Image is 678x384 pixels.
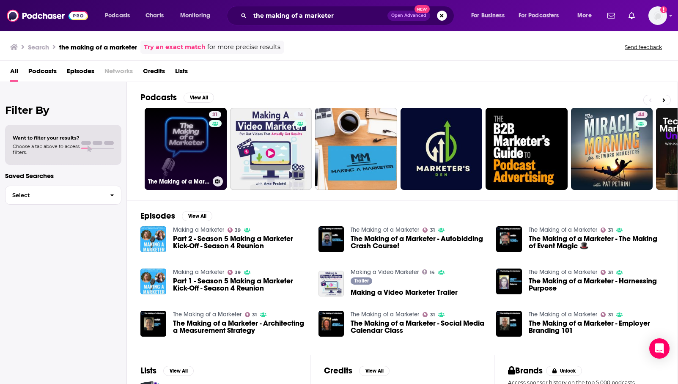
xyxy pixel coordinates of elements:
[104,64,133,82] span: Networks
[391,14,426,18] span: Open Advanced
[625,8,638,23] a: Show notifications dropdown
[173,320,308,334] a: The Making of a Marketer - Architecting a Measurement Strategy
[173,226,224,233] a: Making a Marketer
[235,228,241,232] span: 39
[608,228,613,232] span: 31
[235,271,241,274] span: 39
[209,111,221,118] a: 31
[423,312,435,317] a: 31
[638,111,644,119] span: 44
[145,108,227,190] a: 31The Making of a Marketer
[508,365,543,376] h2: Brands
[529,320,664,334] a: The Making of a Marketer - Employer Branding 101
[163,366,194,376] button: View All
[649,338,670,359] div: Open Intercom Messenger
[351,269,419,276] a: Making a Video Marketer
[529,269,597,276] a: The Making of a Marketer
[173,235,308,250] a: Part 2 - Season 5 Making a Marketer Kick-Off - Season 4 Reunion
[430,313,435,317] span: 31
[105,10,130,22] span: Podcasts
[175,64,188,82] a: Lists
[182,211,212,221] button: View All
[324,365,390,376] a: CreditsView All
[422,269,435,274] a: 14
[13,143,80,155] span: Choose a tab above to access filters.
[318,226,344,252] img: The Making of a Marketer - Autobidding Crash Course!
[143,64,165,82] a: Credits
[148,178,209,185] h3: The Making of a Marketer
[10,64,18,82] a: All
[7,8,88,24] img: Podchaser - Follow, Share and Rate Podcasts
[140,269,166,294] img: Part 1 - Season 5 Making a Marketer Kick-Off - Season 4 Reunion
[5,186,121,205] button: Select
[354,278,369,283] span: Trailer
[28,43,49,51] h3: Search
[140,9,169,22] a: Charts
[173,277,308,292] span: Part 1 - Season 5 Making a Marketer Kick-Off - Season 4 Reunion
[496,269,522,294] a: The Making of a Marketer - Harnessing Purpose
[318,271,344,296] img: Making a Video Marketer Trailer
[351,289,458,296] a: Making a Video Marketer Trailer
[145,10,164,22] span: Charts
[140,311,166,337] img: The Making of a Marketer - Architecting a Measurement Strategy
[601,228,613,233] a: 31
[529,226,597,233] a: The Making of a Marketer
[577,10,592,22] span: More
[324,365,352,376] h2: Credits
[252,313,257,317] span: 31
[529,235,664,250] a: The Making of a Marketer - The Making of Event Magic 🎩
[529,277,664,292] a: The Making of a Marketer - Harnessing Purpose
[140,92,177,103] h2: Podcasts
[297,111,303,119] span: 14
[351,235,486,250] a: The Making of a Marketer - Autobidding Crash Course!
[212,111,218,119] span: 31
[430,271,435,274] span: 14
[519,10,559,22] span: For Podcasters
[235,6,462,25] div: Search podcasts, credits, & more...
[660,6,667,13] svg: Add a profile image
[430,228,435,232] span: 31
[513,9,571,22] button: open menu
[648,6,667,25] img: User Profile
[496,311,522,337] img: The Making of a Marketer - Employer Branding 101
[245,312,257,317] a: 31
[28,64,57,82] a: Podcasts
[608,313,613,317] span: 31
[99,9,141,22] button: open menu
[318,311,344,337] img: The Making of a Marketer - Social Media Calendar Class
[140,92,214,103] a: PodcastsView All
[184,93,214,103] button: View All
[571,108,653,190] a: 44
[604,8,618,23] a: Show notifications dropdown
[423,228,435,233] a: 31
[648,6,667,25] span: Logged in as notablypr
[140,365,156,376] h2: Lists
[13,135,80,141] span: Want to filter your results?
[140,365,194,376] a: ListsView All
[601,270,613,275] a: 31
[496,226,522,252] a: The Making of a Marketer - The Making of Event Magic 🎩
[228,270,241,275] a: 39
[622,44,664,51] button: Send feedback
[414,5,430,13] span: New
[351,320,486,334] a: The Making of a Marketer - Social Media Calendar Class
[207,42,280,52] span: for more precise results
[5,104,121,116] h2: Filter By
[351,226,419,233] a: The Making of a Marketer
[173,311,242,318] a: The Making of a Marketer
[351,311,419,318] a: The Making of a Marketer
[648,6,667,25] button: Show profile menu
